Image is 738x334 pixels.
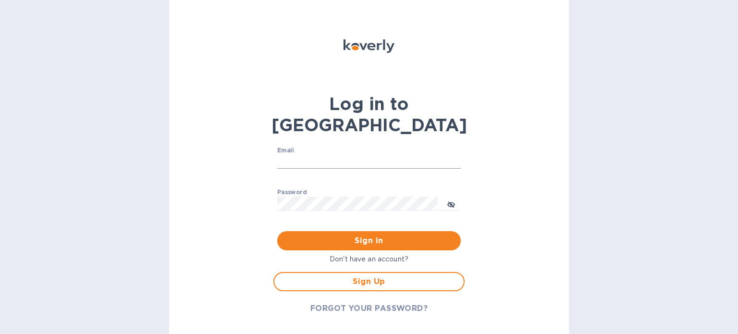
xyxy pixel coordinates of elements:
span: Sign in [285,235,453,247]
b: Log in to [GEOGRAPHIC_DATA] [271,93,467,136]
button: Sign in [277,231,461,250]
p: Don't have an account? [273,254,465,264]
span: Sign Up [282,276,456,287]
span: FORGOT YOUR PASSWORD? [310,303,428,314]
label: Email [277,148,294,153]
button: Sign Up [273,272,465,291]
button: toggle password visibility [442,194,461,213]
img: Koverly [344,39,394,53]
label: Password [277,190,307,196]
button: FORGOT YOUR PASSWORD? [303,299,436,318]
